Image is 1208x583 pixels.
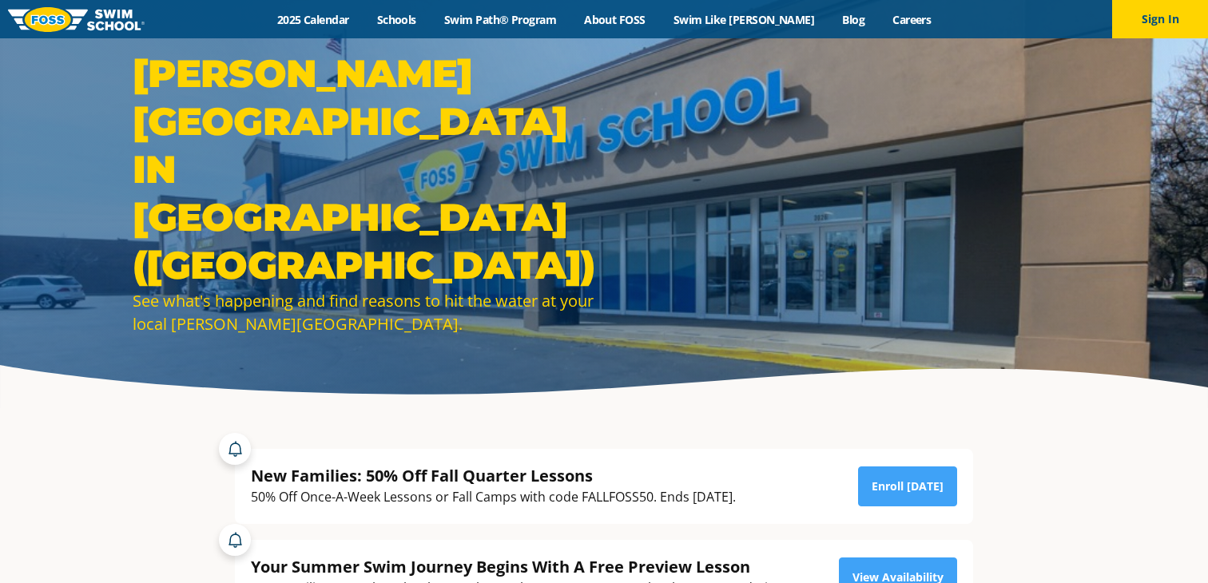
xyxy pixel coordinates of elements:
a: Schools [363,12,430,27]
a: Enroll [DATE] [858,466,957,506]
div: 50% Off Once-A-Week Lessons or Fall Camps with code FALLFOSS50. Ends [DATE]. [251,486,736,508]
a: Careers [879,12,945,27]
a: Swim Like [PERSON_NAME] [659,12,829,27]
img: FOSS Swim School Logo [8,7,145,32]
div: Your Summer Swim Journey Begins With A Free Preview Lesson [251,556,787,577]
h1: [PERSON_NAME][GEOGRAPHIC_DATA] in [GEOGRAPHIC_DATA] ([GEOGRAPHIC_DATA]) [133,50,596,289]
div: See what's happening and find reasons to hit the water at your local [PERSON_NAME][GEOGRAPHIC_DATA]. [133,289,596,335]
a: About FOSS [570,12,660,27]
a: 2025 Calendar [263,12,363,27]
a: Blog [829,12,879,27]
a: Swim Path® Program [430,12,570,27]
div: New Families: 50% Off Fall Quarter Lessons [251,465,736,486]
